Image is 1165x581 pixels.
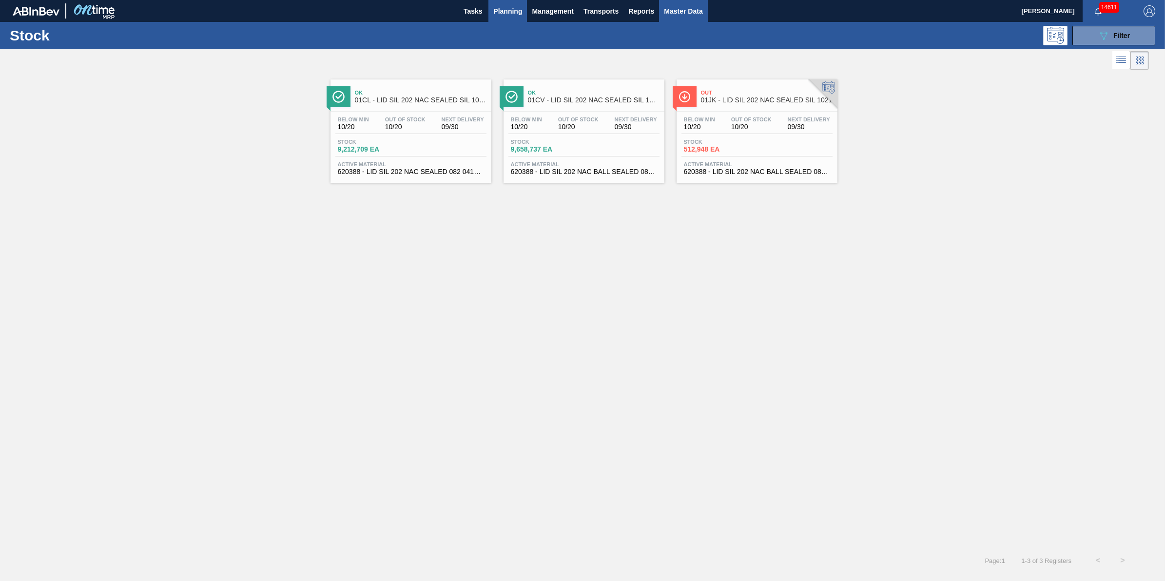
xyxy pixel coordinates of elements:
button: > [1110,548,1135,573]
img: Ícone [505,91,518,103]
span: Planning [493,5,522,17]
span: 620388 - LID SIL 202 NAC BALL SEALED 082 0415 SIL [511,168,657,175]
span: 10/20 [338,123,369,131]
span: 01CV - LID SIL 202 NAC SEALED SIL 1021 [528,97,660,104]
div: Card Vision [1130,51,1149,70]
span: Page : 1 [985,557,1005,564]
span: Tasks [462,5,484,17]
span: 14611 [1099,2,1119,13]
div: List Vision [1112,51,1130,70]
img: Ícone [332,91,345,103]
span: 9,658,737 EA [511,146,579,153]
span: Below Min [511,116,542,122]
span: 01CL - LID SIL 202 NAC SEALED SIL 1021 [355,97,486,104]
a: ÍconeOk01CL - LID SIL 202 NAC SEALED SIL 1021Below Min10/20Out Of Stock10/20Next Delivery09/30Sto... [323,72,496,183]
span: 620388 - LID SIL 202 NAC SEALED 082 0415 SIL BALL [338,168,484,175]
span: 1 - 3 of 3 Registers [1020,557,1071,564]
span: Stock [684,139,752,145]
span: Below Min [338,116,369,122]
span: Ok [355,90,486,96]
span: Next Delivery [615,116,657,122]
span: 620388 - LID SIL 202 NAC BALL SEALED 082 0415 SIL [684,168,830,175]
span: Ok [528,90,660,96]
span: Below Min [684,116,715,122]
span: 01JK - LID SIL 202 NAC SEALED SIL 1021 [701,97,833,104]
span: 10/20 [511,123,542,131]
img: Logout [1144,5,1155,17]
span: Master Data [664,5,702,17]
span: Out Of Stock [558,116,599,122]
span: 10/20 [731,123,772,131]
span: 512,948 EA [684,146,752,153]
span: 10/20 [385,123,426,131]
button: Notifications [1083,4,1114,18]
span: Stock [338,139,406,145]
span: Out Of Stock [385,116,426,122]
span: Out Of Stock [731,116,772,122]
span: Filter [1113,32,1130,39]
span: Active Material [684,161,830,167]
span: 9,212,709 EA [338,146,406,153]
button: < [1086,548,1110,573]
h1: Stock [10,30,160,41]
button: Filter [1072,26,1155,45]
span: Active Material [338,161,484,167]
span: 09/30 [615,123,657,131]
img: Ícone [679,91,691,103]
span: Next Delivery [442,116,484,122]
span: Reports [628,5,654,17]
span: 10/20 [558,123,599,131]
span: 09/30 [788,123,830,131]
span: Transports [583,5,619,17]
span: 09/30 [442,123,484,131]
span: Management [532,5,574,17]
span: Active Material [511,161,657,167]
a: ÍconeOut01JK - LID SIL 202 NAC SEALED SIL 1021Below Min10/20Out Of Stock10/20Next Delivery09/30St... [669,72,842,183]
span: Next Delivery [788,116,830,122]
span: 10/20 [684,123,715,131]
span: Out [701,90,833,96]
a: ÍconeOk01CV - LID SIL 202 NAC SEALED SIL 1021Below Min10/20Out Of Stock10/20Next Delivery09/30Sto... [496,72,669,183]
img: TNhmsLtSVTkK8tSr43FrP2fwEKptu5GPRR3wAAAABJRU5ErkJggg== [13,7,59,16]
span: Stock [511,139,579,145]
div: Programming: no user selected [1043,26,1068,45]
